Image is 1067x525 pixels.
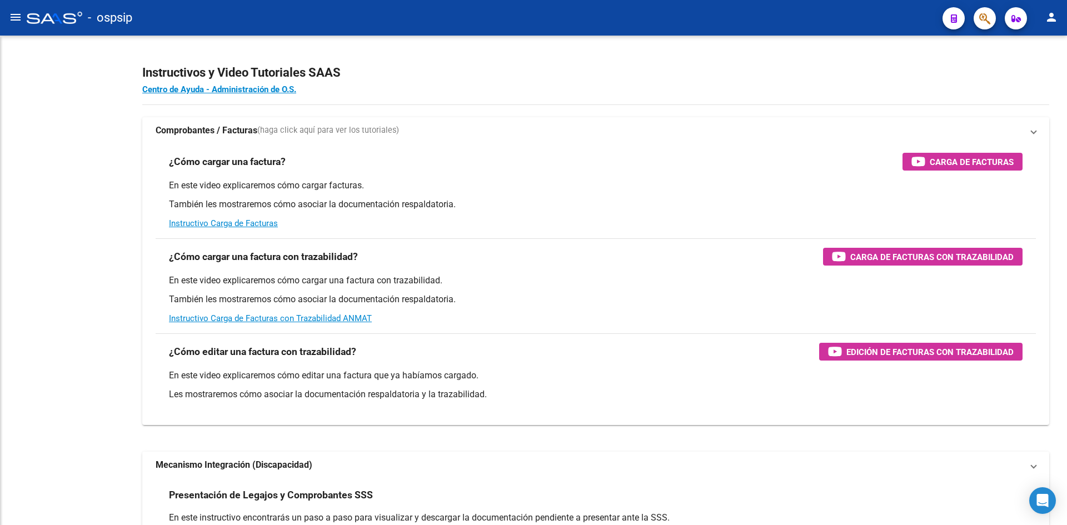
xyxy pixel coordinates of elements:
[1045,11,1058,24] mat-icon: person
[257,124,399,137] span: (haga click aquí para ver los tutoriales)
[819,343,1023,361] button: Edición de Facturas con Trazabilidad
[169,274,1023,287] p: En este video explicaremos cómo cargar una factura con trazabilidad.
[930,155,1014,169] span: Carga de Facturas
[142,144,1049,425] div: Comprobantes / Facturas(haga click aquí para ver los tutoriales)
[850,250,1014,264] span: Carga de Facturas con Trazabilidad
[169,313,372,323] a: Instructivo Carga de Facturas con Trazabilidad ANMAT
[169,179,1023,192] p: En este video explicaremos cómo cargar facturas.
[142,84,296,94] a: Centro de Ayuda - Administración de O.S.
[169,487,373,503] h3: Presentación de Legajos y Comprobantes SSS
[142,452,1049,478] mat-expansion-panel-header: Mecanismo Integración (Discapacidad)
[169,198,1023,211] p: También les mostraremos cómo asociar la documentación respaldatoria.
[169,154,286,169] h3: ¿Cómo cargar una factura?
[169,218,278,228] a: Instructivo Carga de Facturas
[169,388,1023,401] p: Les mostraremos cómo asociar la documentación respaldatoria y la trazabilidad.
[169,249,358,264] h3: ¿Cómo cargar una factura con trazabilidad?
[169,293,1023,306] p: También les mostraremos cómo asociar la documentación respaldatoria.
[156,459,312,471] strong: Mecanismo Integración (Discapacidad)
[1029,487,1056,514] div: Open Intercom Messenger
[88,6,132,30] span: - ospsip
[846,345,1014,359] span: Edición de Facturas con Trazabilidad
[823,248,1023,266] button: Carga de Facturas con Trazabilidad
[142,62,1049,83] h2: Instructivos y Video Tutoriales SAAS
[142,117,1049,144] mat-expansion-panel-header: Comprobantes / Facturas(haga click aquí para ver los tutoriales)
[169,512,1023,524] p: En este instructivo encontrarás un paso a paso para visualizar y descargar la documentación pendi...
[156,124,257,137] strong: Comprobantes / Facturas
[169,369,1023,382] p: En este video explicaremos cómo editar una factura que ya habíamos cargado.
[169,344,356,359] h3: ¿Cómo editar una factura con trazabilidad?
[9,11,22,24] mat-icon: menu
[903,153,1023,171] button: Carga de Facturas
